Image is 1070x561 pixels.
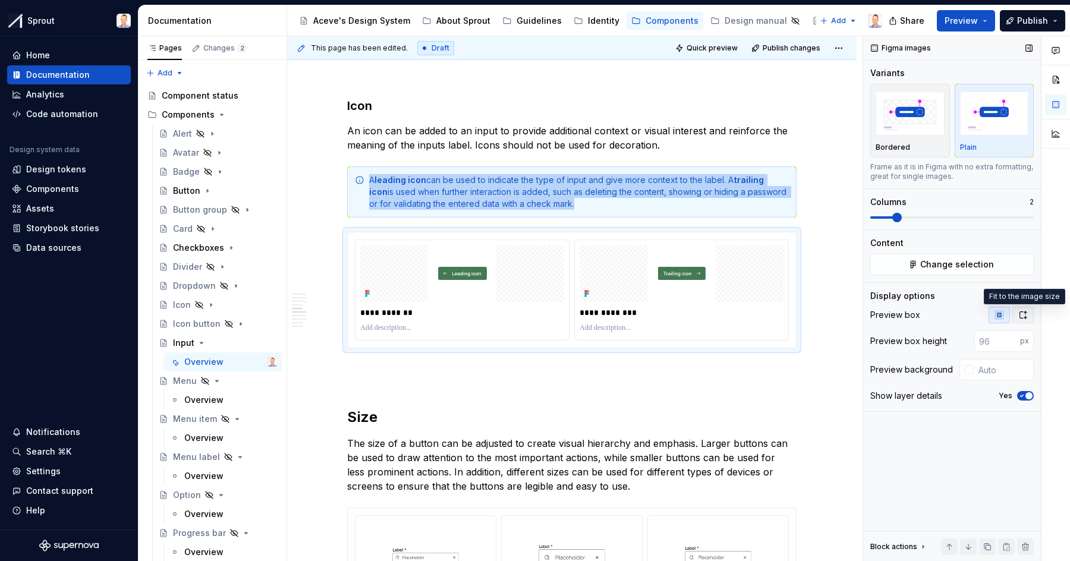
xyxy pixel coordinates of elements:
div: Data sources [26,242,81,254]
h2: Size [347,370,797,427]
a: Overview [165,505,282,524]
div: Columns [870,196,907,208]
div: Overview [184,508,224,520]
button: Contact support [7,481,131,500]
p: Bordered [876,143,910,152]
div: Sprout [27,15,55,27]
div: Avatar [173,147,199,159]
button: Add [143,65,187,81]
a: Divider [154,257,282,276]
div: Overview [184,470,224,482]
button: Share [883,10,932,31]
div: Overview [184,546,224,558]
div: Input [173,337,194,349]
div: Icon [173,299,191,311]
a: Menu [154,371,282,390]
span: This page has been edited. [311,43,408,53]
a: Data sources [7,238,131,257]
a: Identity [569,11,624,30]
div: Overview [184,394,224,406]
a: Aceve's Design System [294,11,415,30]
div: Button [173,185,200,197]
a: Overview [165,390,282,409]
div: Contact support [26,485,93,497]
a: About Sprout [417,11,495,30]
a: Input [154,333,282,352]
div: Design tokens [26,163,86,175]
div: Progress bar [173,527,226,539]
div: About Sprout [436,15,490,27]
a: Guidelines [498,11,567,30]
a: Analytics [7,85,131,104]
p: Plain [960,143,977,152]
div: Dropdown [173,280,216,292]
button: placeholderPlain [955,84,1034,157]
div: Overview [184,356,224,368]
div: Settings [26,465,61,477]
img: placeholder [960,92,1029,135]
p: 2 [1030,197,1034,207]
a: Badge [154,162,282,181]
button: SproutEddie Persson [2,8,136,33]
a: Documentation [7,65,131,84]
a: Card [154,219,282,238]
a: Avatar [154,143,282,162]
a: Components [7,179,131,198]
img: Eddie Persson [267,357,277,367]
a: Dropdown [154,276,282,295]
svg: Supernova Logo [39,540,99,551]
div: Component status [162,90,238,102]
p: An icon can be added to an input to provide additional context or visual interest and reinforce t... [347,124,797,152]
img: Eddie Persson [868,14,882,28]
a: Icon button [154,314,282,333]
img: b6c2a6ff-03c2-4811-897b-2ef07e5e0e51.png [8,14,23,28]
div: Badge [173,166,200,178]
div: Aceve's Design System [313,15,410,27]
div: A can be used to indicate the type of input and give more context to the label. A is used when fu... [369,174,789,210]
span: Share [900,15,924,27]
h3: Icon [347,64,797,114]
div: Design manual [725,15,787,27]
a: Icon [154,295,282,314]
div: Variants [870,67,905,79]
button: Add [816,12,861,29]
span: Add [831,16,846,26]
div: Assets [26,203,54,215]
a: Menu item [154,409,282,428]
span: Publish changes [763,43,820,53]
div: Documentation [148,15,282,27]
div: Storybook stories [26,222,99,234]
span: 2 [237,43,247,53]
a: Alert [154,124,282,143]
button: Notifications [7,423,131,442]
p: The size of a button can be adjusted to create visual hierarchy and emphasis. Larger buttons can ... [347,436,797,493]
button: Preview [937,10,995,31]
span: Quick preview [687,43,738,53]
div: Fit to the image size [984,289,1065,304]
button: Search ⌘K [7,442,131,461]
div: Menu item [173,413,217,425]
button: Publish changes [748,40,826,56]
div: Design system data [10,145,80,155]
a: Assets [7,199,131,218]
a: Design manual [706,11,805,30]
div: Menu [173,375,197,387]
input: 96 [974,330,1020,352]
div: Components [143,105,282,124]
strong: leading icon [374,175,426,185]
div: Alert [173,128,192,140]
button: Quick preview [672,40,743,56]
a: Code automation [7,105,131,124]
div: Frame as it is in Figma with no extra formatting, great for single images. [870,162,1034,181]
a: Home [7,46,131,65]
input: Auto [974,359,1034,380]
div: Identity [588,15,619,27]
span: Change selection [920,259,994,270]
div: Documentation [26,69,90,81]
div: Code automation [26,108,98,120]
a: Button [154,181,282,200]
div: Checkboxes [173,242,224,254]
div: Divider [173,261,202,273]
a: Blog [807,11,863,30]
